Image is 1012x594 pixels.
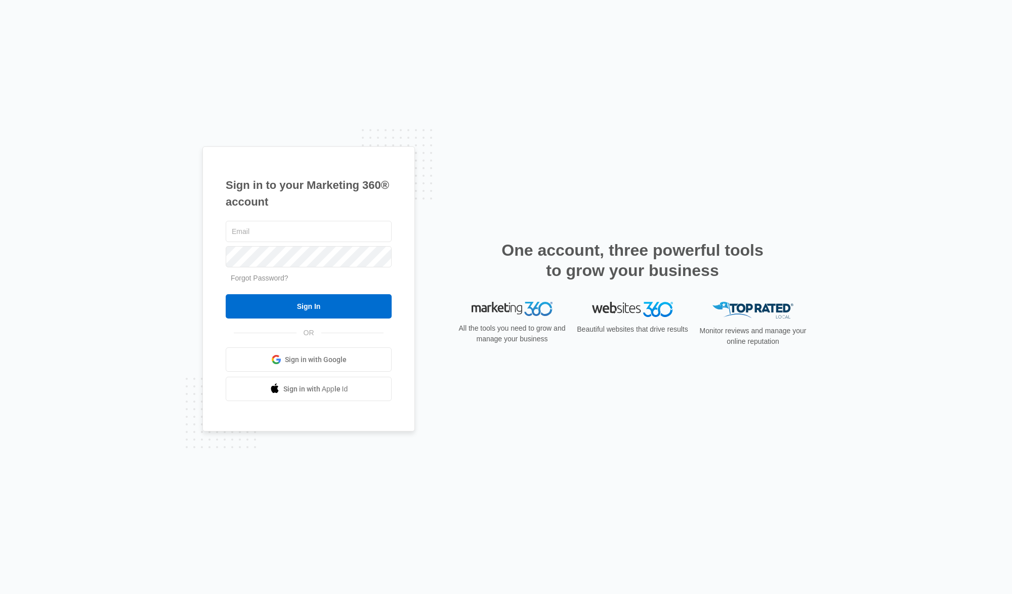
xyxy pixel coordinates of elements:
input: Sign In [226,294,392,319]
p: Monitor reviews and manage your online reputation [696,326,810,347]
img: Top Rated Local [712,302,793,319]
p: All the tools you need to grow and manage your business [455,323,569,344]
p: Beautiful websites that drive results [576,324,689,335]
span: Sign in with Google [285,354,347,365]
span: Sign in with Apple Id [283,384,348,394]
a: Sign in with Google [226,347,392,372]
a: Sign in with Apple Id [226,377,392,401]
input: Email [226,221,392,242]
h2: One account, three powerful tools to grow your business [498,240,767,281]
img: Marketing 360 [472,302,553,316]
h1: Sign in to your Marketing 360® account [226,177,392,210]
a: Forgot Password? [231,274,288,282]
img: Websites 360 [592,302,673,316]
span: OR [297,328,321,338]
